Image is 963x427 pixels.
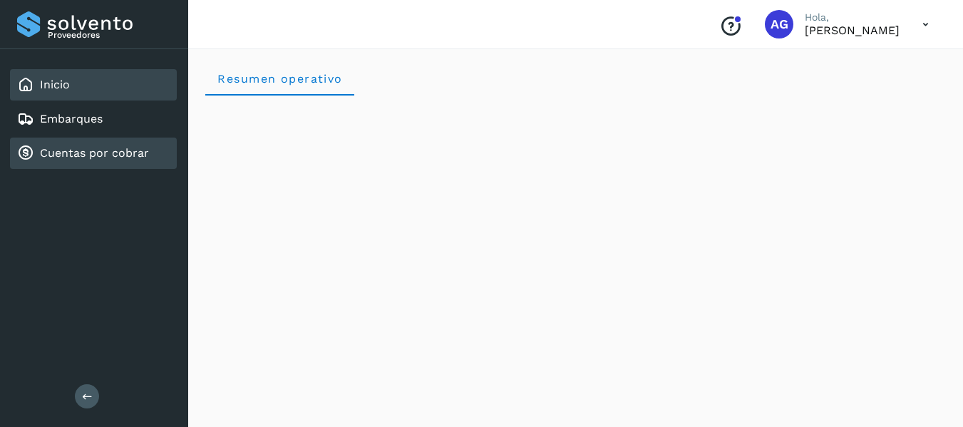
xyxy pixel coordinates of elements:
span: Resumen operativo [217,72,343,86]
p: Proveedores [48,30,171,40]
p: Hola, [805,11,900,24]
div: Embarques [10,103,177,135]
a: Inicio [40,78,70,91]
div: Inicio [10,69,177,101]
p: ALFONSO García Flores [805,24,900,37]
a: Embarques [40,112,103,125]
div: Cuentas por cobrar [10,138,177,169]
a: Cuentas por cobrar [40,146,149,160]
